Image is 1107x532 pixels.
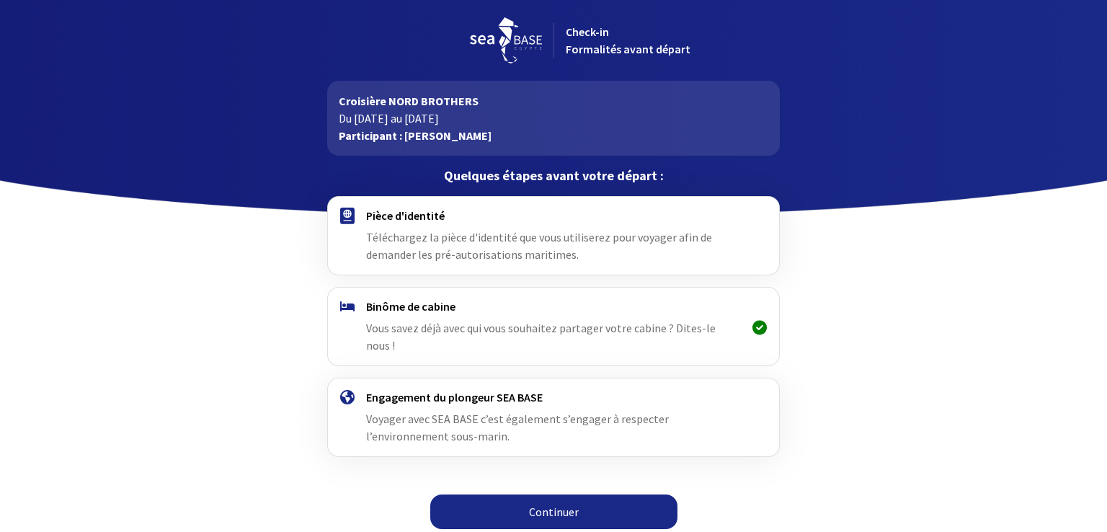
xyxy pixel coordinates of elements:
[339,110,768,127] p: Du [DATE] au [DATE]
[339,127,768,144] p: Participant : [PERSON_NAME]
[366,230,712,262] span: Téléchargez la pièce d'identité que vous utiliserez pour voyager afin de demander les pré-autoris...
[470,17,542,63] img: logo_seabase.svg
[327,167,779,185] p: Quelques étapes avant votre départ :
[430,495,677,529] a: Continuer
[340,301,355,311] img: binome.svg
[366,299,740,314] h4: Binôme de cabine
[566,25,690,56] span: Check-in Formalités avant départ
[366,321,716,353] span: Vous savez déjà avec qui vous souhaitez partager votre cabine ? Dites-le nous !
[366,390,740,404] h4: Engagement du plongeur SEA BASE
[339,92,768,110] p: Croisière NORD BROTHERS
[340,208,355,224] img: passport.svg
[366,208,740,223] h4: Pièce d'identité
[340,390,355,404] img: engagement.svg
[366,412,669,443] span: Voyager avec SEA BASE c’est également s’engager à respecter l’environnement sous-marin.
